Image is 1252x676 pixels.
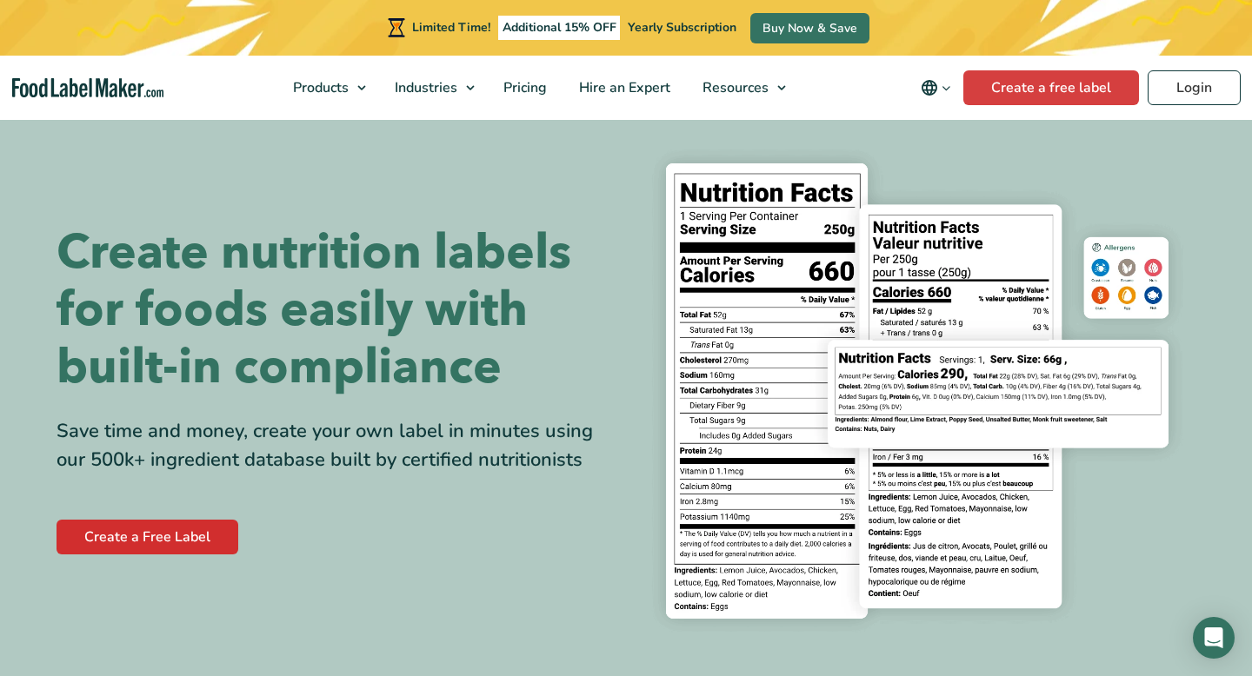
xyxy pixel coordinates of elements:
span: Resources [697,78,770,97]
a: Food Label Maker homepage [12,78,164,98]
span: Limited Time! [412,19,490,36]
span: Industries [390,78,459,97]
span: Additional 15% OFF [498,16,621,40]
a: Login [1148,70,1241,105]
a: Hire an Expert [563,56,683,120]
span: Yearly Subscription [628,19,736,36]
span: Hire an Expert [574,78,672,97]
div: Save time and money, create your own label in minutes using our 500k+ ingredient database built b... [57,417,613,474]
span: Products [288,78,350,97]
h1: Create nutrition labels for foods easily with built-in compliance [57,224,613,396]
a: Resources [687,56,795,120]
a: Products [277,56,375,120]
a: Industries [379,56,483,120]
a: Create a free label [963,70,1139,105]
a: Buy Now & Save [750,13,869,43]
span: Pricing [498,78,549,97]
a: Create a Free Label [57,520,238,554]
div: Open Intercom Messenger [1193,617,1235,659]
button: Change language [909,70,963,105]
a: Pricing [488,56,559,120]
